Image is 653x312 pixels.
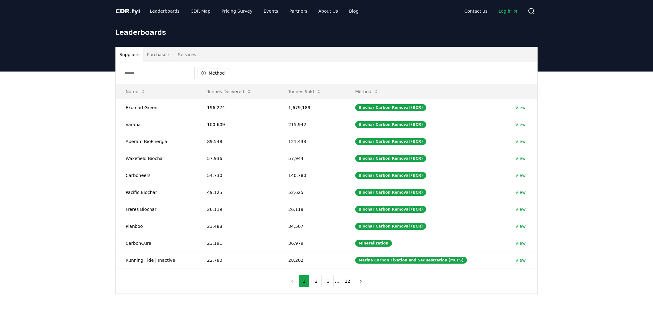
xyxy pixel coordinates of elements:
[278,116,345,133] td: 215,942
[130,7,132,15] span: .
[335,277,339,285] li: ...
[515,240,526,246] a: View
[121,85,151,98] button: Name
[515,189,526,195] a: View
[115,7,140,15] span: CDR fyi
[115,7,140,15] a: CDR.fyi
[323,275,334,287] button: 3
[299,275,310,287] button: 1
[202,85,256,98] button: Tonnes Delivered
[499,8,518,14] span: Log in
[116,133,197,150] td: Aperam BioEnergia
[283,85,326,98] button: Tonnes Sold
[515,105,526,111] a: View
[460,6,523,17] nav: Main
[197,133,278,150] td: 89,548
[494,6,523,17] a: Log in
[278,235,345,252] td: 36,979
[116,47,143,62] button: Suppliers
[355,223,426,230] div: Biochar Carbon Removal (BCR)
[344,6,364,17] a: Blog
[278,201,345,218] td: 26,119
[278,184,345,201] td: 52,625
[116,252,197,269] td: Running Tide | Inactive
[355,121,426,128] div: Biochar Carbon Removal (BCR)
[145,6,364,17] nav: Main
[350,85,384,98] button: Method
[116,167,197,184] td: Carboneers
[197,116,278,133] td: 100,609
[116,218,197,235] td: Planboo
[186,6,215,17] a: CDR Map
[515,121,526,128] a: View
[515,138,526,145] a: View
[515,206,526,212] a: View
[460,6,493,17] a: Contact us
[197,167,278,184] td: 54,730
[197,218,278,235] td: 23,488
[515,155,526,162] a: View
[197,235,278,252] td: 23,191
[515,172,526,179] a: View
[314,6,343,17] a: About Us
[285,6,312,17] a: Partners
[278,252,345,269] td: 28,202
[515,257,526,263] a: View
[278,133,345,150] td: 121,433
[116,116,197,133] td: Varaha
[116,201,197,218] td: Freres Biochar
[355,257,467,264] div: Marine Carbon Fixation and Sequestration (MCFS)
[197,150,278,167] td: 57,936
[217,6,257,17] a: Pricing Survey
[197,201,278,218] td: 26,119
[311,275,322,287] button: 2
[197,99,278,116] td: 196,274
[197,68,229,78] button: Method
[116,184,197,201] td: Pacific Biochar
[355,104,426,111] div: Biochar Carbon Removal (BCR)
[145,6,185,17] a: Leaderboards
[355,138,426,145] div: Biochar Carbon Removal (BCR)
[116,235,197,252] td: CarbonCure
[355,206,426,213] div: Biochar Carbon Removal (BCR)
[515,223,526,229] a: View
[116,150,197,167] td: Wakefield Biochar
[259,6,283,17] a: Events
[341,275,354,287] button: 22
[197,252,278,269] td: 22,780
[355,172,426,179] div: Biochar Carbon Removal (BCR)
[143,47,174,62] button: Purchasers
[278,150,345,167] td: 57,944
[278,99,345,116] td: 1,679,189
[197,184,278,201] td: 49,125
[356,275,366,287] button: next page
[174,47,200,62] button: Services
[355,155,426,162] div: Biochar Carbon Removal (BCR)
[355,240,392,247] div: Mineralization
[116,99,197,116] td: Exomad Green
[278,218,345,235] td: 34,507
[115,27,538,37] h1: Leaderboards
[278,167,345,184] td: 140,780
[355,189,426,196] div: Biochar Carbon Removal (BCR)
